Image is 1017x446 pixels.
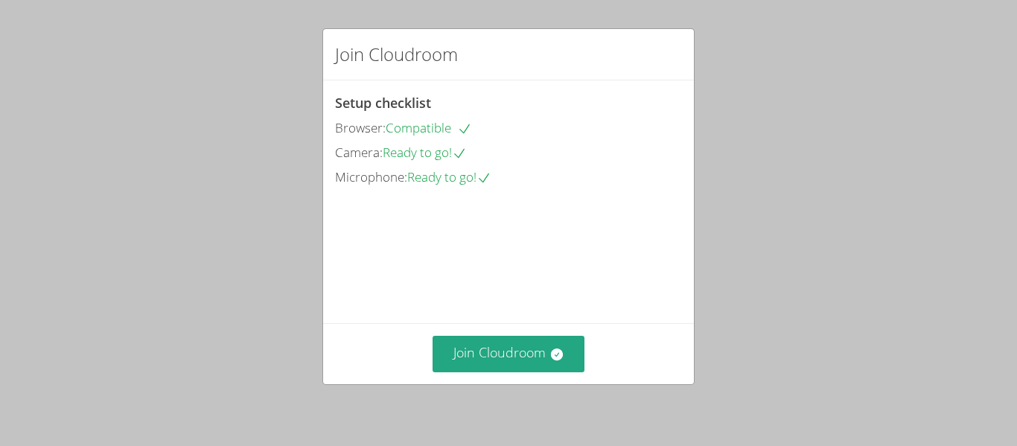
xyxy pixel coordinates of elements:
[386,119,472,136] span: Compatible
[335,144,383,161] span: Camera:
[335,119,386,136] span: Browser:
[335,94,431,112] span: Setup checklist
[407,168,491,185] span: Ready to go!
[335,168,407,185] span: Microphone:
[383,144,467,161] span: Ready to go!
[433,336,585,372] button: Join Cloudroom
[335,41,458,68] h2: Join Cloudroom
